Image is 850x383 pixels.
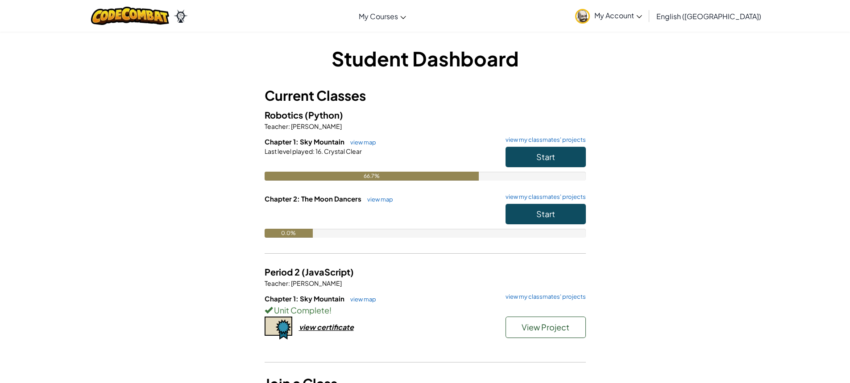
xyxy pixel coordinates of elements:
[656,12,761,21] span: English ([GEOGRAPHIC_DATA])
[571,2,647,30] a: My Account
[652,4,766,28] a: English ([GEOGRAPHIC_DATA])
[575,9,590,24] img: avatar
[354,4,410,28] a: My Courses
[359,12,398,21] span: My Courses
[91,7,169,25] img: CodeCombat logo
[594,11,642,20] span: My Account
[174,9,188,23] img: Ozaria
